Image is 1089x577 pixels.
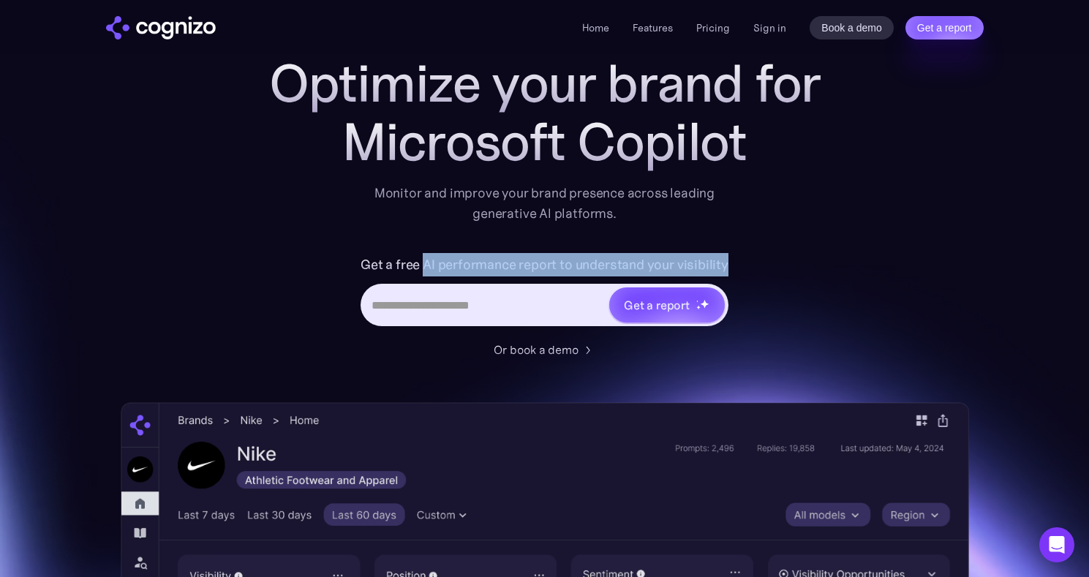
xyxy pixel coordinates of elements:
img: cognizo logo [106,16,216,39]
img: star [696,305,701,310]
a: Or book a demo [494,341,596,358]
a: Get a reportstarstarstar [608,286,726,324]
a: Sign in [753,19,786,37]
a: Book a demo [810,16,894,39]
label: Get a free AI performance report to understand your visibility [361,253,728,276]
h1: Optimize your brand for [252,54,837,113]
img: star [700,299,709,309]
a: Home [582,21,609,34]
img: star [696,300,698,302]
a: Features [633,21,673,34]
a: Get a report [905,16,984,39]
form: Hero URL Input Form [361,253,728,333]
div: Microsoft Copilot [252,113,837,171]
a: Pricing [696,21,730,34]
div: Monitor and improve your brand presence across leading generative AI platforms. [365,183,725,224]
div: Open Intercom Messenger [1039,527,1074,562]
div: Or book a demo [494,341,579,358]
a: home [106,16,216,39]
div: Get a report [624,296,690,314]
